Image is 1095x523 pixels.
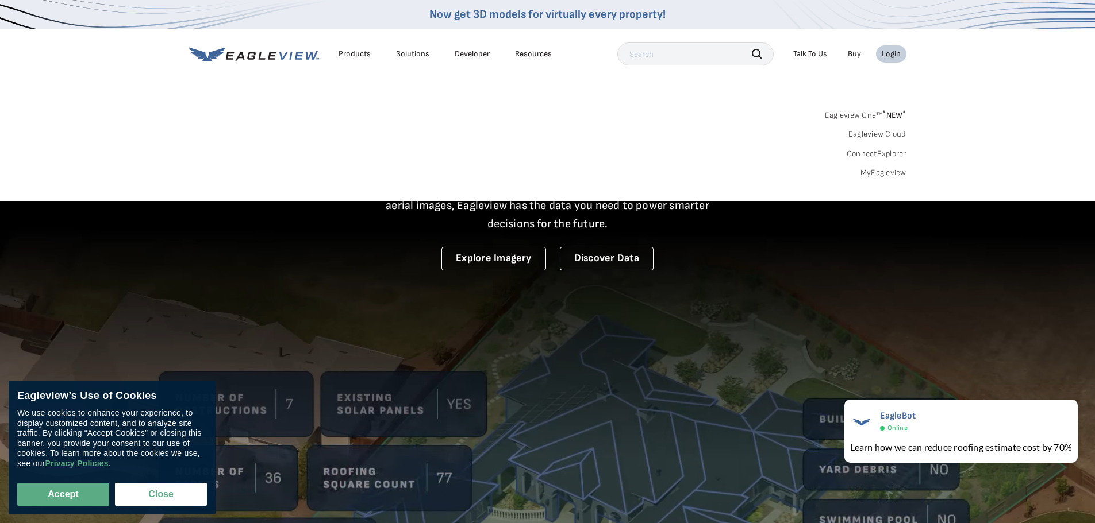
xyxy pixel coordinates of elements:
div: Learn how we can reduce roofing estimate cost by 70% [850,440,1072,454]
a: Explore Imagery [441,247,546,270]
button: Accept [17,483,109,506]
div: Solutions [396,49,429,59]
a: Discover Data [560,247,654,270]
a: Buy [848,49,861,59]
div: Products [339,49,371,59]
div: Login [882,49,901,59]
a: Privacy Policies [45,459,108,468]
div: Resources [515,49,552,59]
a: Developer [455,49,490,59]
span: EagleBot [880,410,916,421]
a: MyEagleview [860,168,906,178]
span: NEW [882,110,906,120]
span: Online [887,424,908,432]
a: Eagleview One™*NEW* [825,107,906,120]
input: Search [617,42,774,65]
button: Close [115,483,207,506]
a: Now get 3D models for virtually every property! [429,7,666,21]
a: Eagleview Cloud [848,129,906,140]
p: A new era starts here. Built on more than 3.5 billion high-resolution aerial images, Eagleview ha... [372,178,724,233]
div: We use cookies to enhance your experience, to display customized content, and to analyze site tra... [17,408,207,468]
div: Eagleview’s Use of Cookies [17,390,207,402]
img: EagleBot [850,410,873,433]
a: ConnectExplorer [847,149,906,159]
div: Talk To Us [793,49,827,59]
